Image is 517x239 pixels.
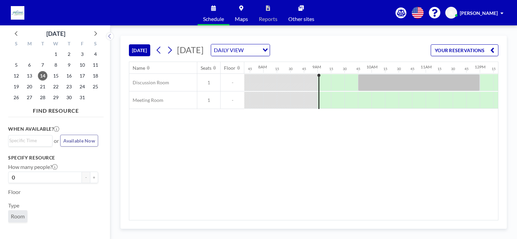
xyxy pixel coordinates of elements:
span: Reports [259,16,277,22]
button: + [90,172,98,183]
span: 1 [197,97,220,103]
span: Maps [235,16,248,22]
button: Available Now [60,135,98,147]
span: [DATE] [177,45,204,55]
button: [DATE] [129,44,150,56]
div: 30 [343,67,347,71]
button: - [82,172,90,183]
label: Type [8,202,19,209]
span: Monday, October 20, 2025 [25,82,34,91]
div: 11AM [421,64,432,69]
span: [PERSON_NAME] [460,10,498,16]
label: How many people? [8,164,58,170]
span: 1 [197,80,220,86]
span: Saturday, October 25, 2025 [91,82,100,91]
span: Meeting Room [129,97,163,103]
div: 15 [437,67,442,71]
span: Thursday, October 16, 2025 [64,71,74,81]
span: Friday, October 24, 2025 [77,82,87,91]
div: Search for option [8,135,52,146]
div: F [75,40,89,49]
input: Search for option [246,46,258,55]
h4: FIND RESOURCE [8,105,104,114]
span: Monday, October 27, 2025 [25,93,34,102]
div: 15 [492,67,496,71]
span: Sunday, October 12, 2025 [12,71,21,81]
span: Room [11,213,25,219]
div: Search for option [211,44,270,56]
span: JL [449,10,453,16]
span: Monday, October 6, 2025 [25,60,34,70]
span: Available Now [63,138,95,144]
div: 10AM [366,64,378,69]
span: or [54,137,59,144]
span: Other sites [288,16,314,22]
span: Wednesday, October 22, 2025 [51,82,61,91]
div: 15 [383,67,387,71]
span: Friday, October 3, 2025 [77,49,87,59]
span: Monday, October 13, 2025 [25,71,34,81]
div: S [10,40,23,49]
span: Friday, October 10, 2025 [77,60,87,70]
div: 30 [451,67,455,71]
span: Sunday, October 19, 2025 [12,82,21,91]
span: Discussion Room [129,80,169,86]
span: Thursday, October 30, 2025 [64,93,74,102]
span: Friday, October 17, 2025 [77,71,87,81]
h3: Specify resource [8,155,98,161]
span: - [221,97,244,103]
span: Saturday, October 11, 2025 [91,60,100,70]
input: Search for option [9,137,48,144]
span: Wednesday, October 29, 2025 [51,93,61,102]
div: 30 [397,67,401,71]
span: Tuesday, October 28, 2025 [38,93,47,102]
div: S [89,40,102,49]
div: M [23,40,36,49]
span: Friday, October 31, 2025 [77,93,87,102]
div: Name [133,65,145,71]
div: 15 [329,67,333,71]
div: 30 [289,67,293,71]
div: 12PM [475,64,486,69]
span: Schedule [203,16,224,22]
img: organization-logo [11,6,24,20]
span: Sunday, October 5, 2025 [12,60,21,70]
div: 9AM [312,64,321,69]
span: DAILY VIEW [212,46,245,55]
span: Tuesday, October 21, 2025 [38,82,47,91]
label: Floor [8,189,21,195]
span: Thursday, October 2, 2025 [64,49,74,59]
span: Thursday, October 23, 2025 [64,82,74,91]
div: 45 [248,67,252,71]
div: 45 [356,67,360,71]
span: Thursday, October 9, 2025 [64,60,74,70]
div: 15 [275,67,279,71]
span: Wednesday, October 8, 2025 [51,60,61,70]
span: - [221,80,244,86]
div: [DATE] [46,29,65,38]
div: 45 [465,67,469,71]
div: Seats [201,65,211,71]
div: 45 [410,67,414,71]
div: 45 [302,67,306,71]
span: Sunday, October 26, 2025 [12,93,21,102]
div: 8AM [258,64,267,69]
span: Tuesday, October 14, 2025 [38,71,47,81]
span: Saturday, October 18, 2025 [91,71,100,81]
button: YOUR RESERVATIONS [431,44,498,56]
div: T [36,40,49,49]
span: Wednesday, October 1, 2025 [51,49,61,59]
div: T [62,40,75,49]
span: Saturday, October 4, 2025 [91,49,100,59]
div: W [49,40,63,49]
span: Tuesday, October 7, 2025 [38,60,47,70]
div: Floor [224,65,235,71]
span: Wednesday, October 15, 2025 [51,71,61,81]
